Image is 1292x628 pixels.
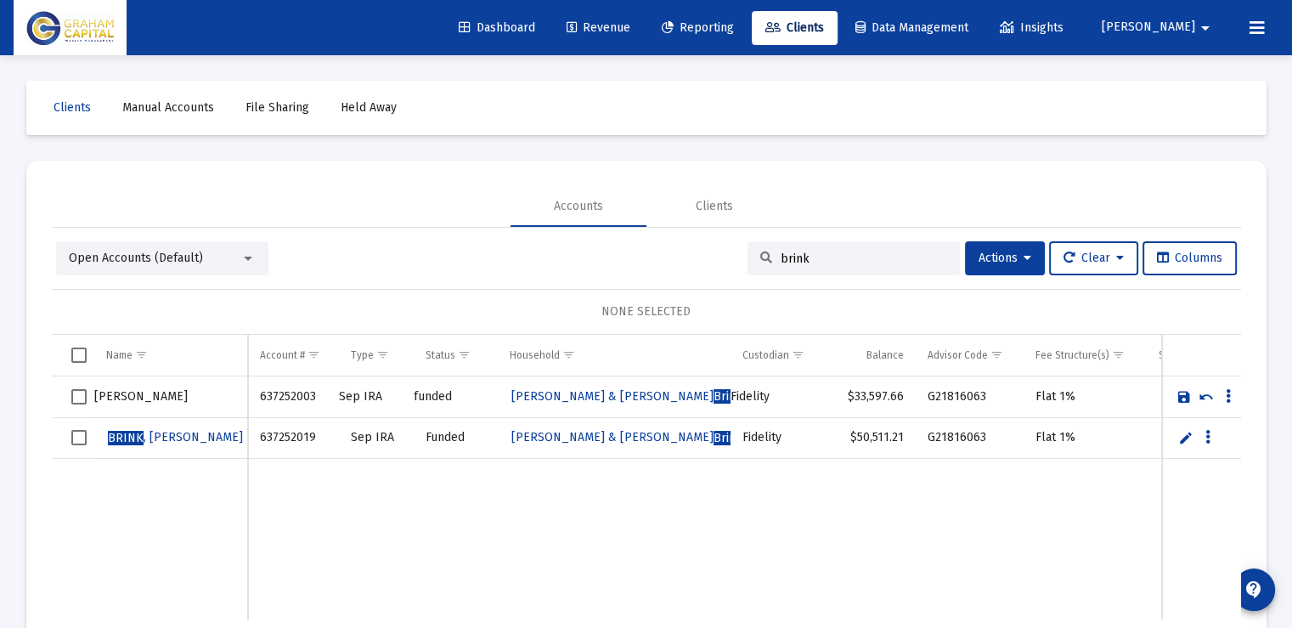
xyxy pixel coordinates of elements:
a: Edit [1178,430,1193,445]
span: [PERSON_NAME] & [PERSON_NAME] Household [511,389,801,404]
span: Brink [714,431,742,445]
div: Name [106,348,133,362]
mat-icon: arrow_drop_down [1195,11,1216,45]
button: Actions [965,241,1045,275]
a: Data Management [842,11,982,45]
span: Clear [1064,251,1124,265]
button: Clear [1049,241,1138,275]
div: Select row [71,389,87,405]
td: Fidelity [731,376,834,418]
div: Household [510,348,560,362]
td: Sep IRA [339,417,415,458]
a: Save [1176,389,1192,405]
td: Column Household [498,335,731,376]
mat-icon: contact_support [1244,580,1264,600]
span: Held Away [341,100,397,115]
td: Flat 1% [1024,417,1147,458]
td: G21816063 [915,376,1024,418]
a: Manual Accounts [109,91,228,125]
td: Column Advisor Code [915,335,1024,376]
span: Revenue [567,20,630,35]
td: Column Balance [835,335,916,376]
div: Account # [260,348,305,362]
span: Data Management [855,20,968,35]
a: BRINK, [PERSON_NAME] [106,425,245,450]
td: 637252003 [248,376,338,418]
a: [PERSON_NAME] & [PERSON_NAME]BrinkHousehold [510,384,803,410]
div: Type [351,348,374,362]
div: Status [426,348,455,362]
span: Show filter options for column 'Type' [376,348,389,361]
a: Insights [986,11,1077,45]
span: Show filter options for column 'Account #' [307,348,320,361]
td: Column Name [94,335,249,376]
span: Insights [1000,20,1064,35]
a: [PERSON_NAME] & [PERSON_NAME]BrinkHousehold [510,425,803,450]
span: Show filter options for column 'Fee Structure(s)' [1112,348,1125,361]
span: Open Accounts (Default) [69,251,203,265]
div: Clients [696,198,733,215]
span: Manual Accounts [122,100,214,115]
div: Custodian [742,348,789,362]
div: Funded [426,429,486,446]
td: Column Status [414,335,498,376]
a: Cancel [1199,389,1214,405]
a: Clients [40,91,104,125]
span: Show filter options for column 'Status' [458,348,471,361]
a: File Sharing [232,91,323,125]
div: Select all [71,348,87,363]
span: Clients [54,100,91,115]
td: Column Type [339,335,415,376]
span: File Sharing [245,100,309,115]
span: Show filter options for column 'Custodian' [792,348,804,361]
a: Dashboard [445,11,549,45]
span: Brink [714,389,742,404]
a: Reporting [648,11,748,45]
input: Search [781,252,947,266]
span: Dashboard [459,20,535,35]
td: 637252019 [248,417,338,458]
div: Balance [866,348,903,362]
td: G21816063 [915,417,1024,458]
span: Clients [765,20,824,35]
div: Advisor Code [927,348,987,362]
span: Reporting [662,20,734,35]
td: Fidelity [731,417,834,458]
span: Show filter options for column 'Name' [135,348,148,361]
td: Column Splitter(s) [1147,335,1250,376]
td: $50,511.21 [835,417,916,458]
div: Select row [71,430,87,445]
div: Accounts [554,198,603,215]
td: Column Fee Structure(s) [1024,335,1147,376]
div: Splitter(s) [1159,348,1204,362]
button: [PERSON_NAME] [1081,10,1236,44]
span: BRINK [108,431,144,445]
a: Clients [752,11,838,45]
div: NONE SELECTED [65,303,1227,320]
span: , [PERSON_NAME] [108,430,243,444]
a: Revenue [553,11,644,45]
div: Fee Structure(s) [1035,348,1109,362]
a: Held Away [327,91,410,125]
button: Columns [1142,241,1237,275]
span: Columns [1157,251,1222,265]
img: Dashboard [26,11,114,45]
td: Column Custodian [731,335,834,376]
td: Flat 1% [1024,376,1147,418]
span: [PERSON_NAME] & [PERSON_NAME] Household [511,430,801,444]
td: $33,597.66 [835,376,916,418]
span: Show filter options for column 'Household' [562,348,575,361]
td: Column Account # [248,335,338,376]
span: Actions [979,251,1031,265]
span: Show filter options for column 'Advisor Code' [990,348,1002,361]
span: [PERSON_NAME] [1102,20,1195,35]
